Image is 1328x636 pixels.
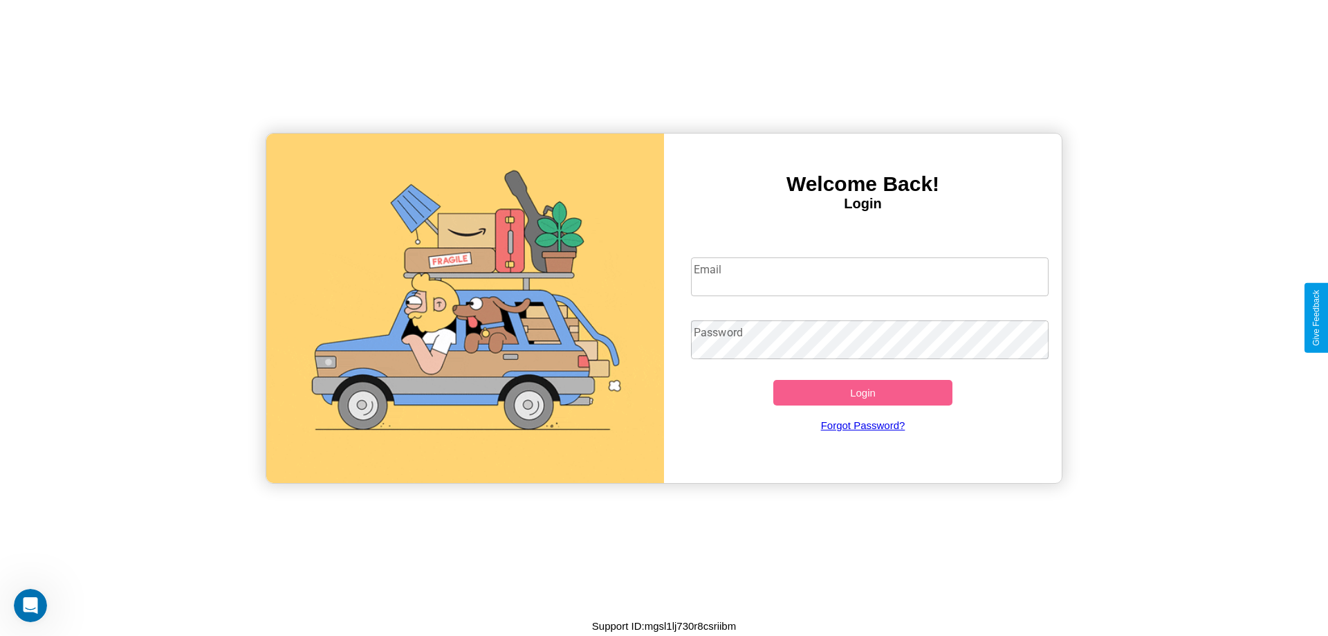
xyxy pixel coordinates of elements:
[773,380,952,406] button: Login
[664,196,1062,212] h4: Login
[664,172,1062,196] h3: Welcome Back!
[1311,290,1321,346] div: Give Feedback
[592,617,736,635] p: Support ID: mgsl1lj730r8csriibm
[14,589,47,622] iframe: Intercom live chat
[684,406,1042,445] a: Forgot Password?
[266,134,664,483] img: gif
